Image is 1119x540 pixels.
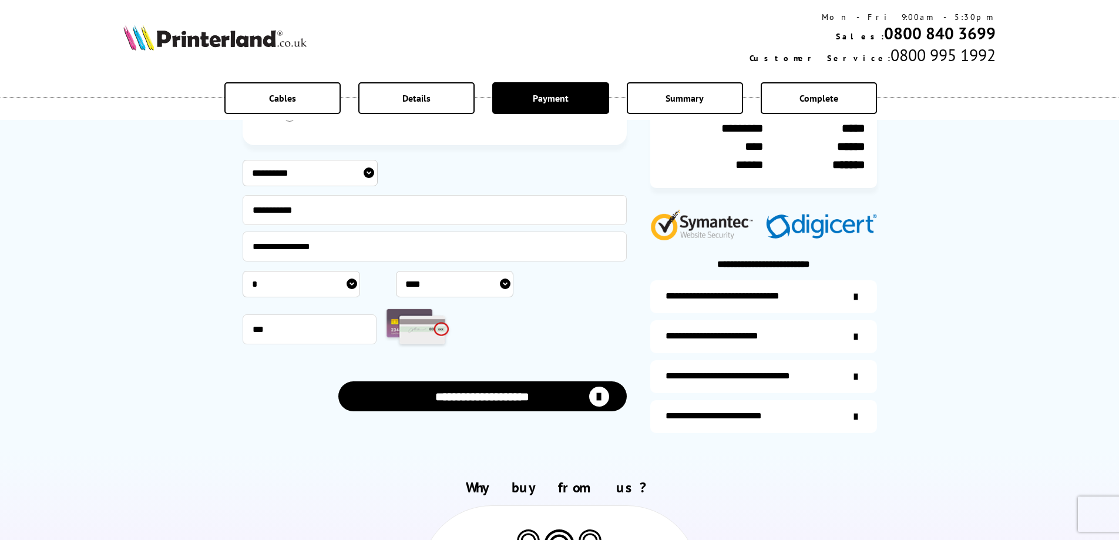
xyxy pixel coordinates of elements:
[650,400,877,433] a: secure-website
[650,320,877,353] a: items-arrive
[650,280,877,313] a: additional-ink
[799,92,838,104] span: Complete
[666,92,704,104] span: Summary
[750,12,996,22] div: Mon - Fri 9:00am - 5:30pm
[123,478,996,497] h2: Why buy from us?
[650,360,877,393] a: additional-cables
[123,25,307,51] img: Printerland Logo
[884,22,996,44] a: 0800 840 3699
[269,92,296,104] span: Cables
[891,44,996,66] span: 0800 995 1992
[750,53,891,63] span: Customer Service:
[402,92,431,104] span: Details
[836,31,884,42] span: Sales:
[533,92,569,104] span: Payment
